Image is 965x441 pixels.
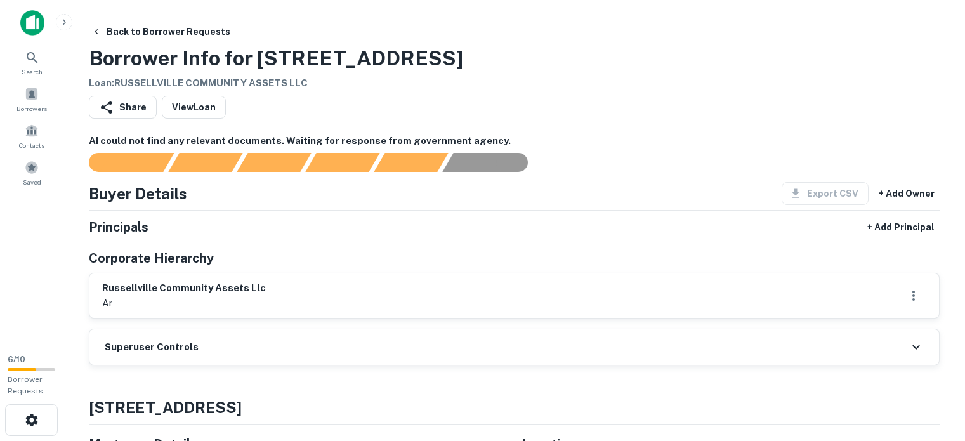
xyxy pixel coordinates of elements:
[23,177,41,187] span: Saved
[89,249,214,268] h5: Corporate Hierarchy
[89,96,157,119] button: Share
[20,10,44,36] img: capitalize-icon.png
[89,182,187,205] h4: Buyer Details
[89,76,463,91] h6: Loan : RUSSELLVILLE COMMUNITY ASSETS LLC
[74,153,169,172] div: Sending borrower request to AI...
[8,375,43,395] span: Borrower Requests
[862,216,940,239] button: + Add Principal
[305,153,379,172] div: Principals found, AI now looking for contact information...
[374,153,448,172] div: Principals found, still searching for contact information. This may take time...
[4,82,60,116] a: Borrowers
[8,355,25,364] span: 6 / 10
[102,281,266,296] h6: russellville community assets llc
[102,296,266,311] p: ar
[237,153,311,172] div: Documents found, AI parsing details...
[443,153,543,172] div: AI fulfillment process complete.
[162,96,226,119] a: ViewLoan
[86,20,235,43] button: Back to Borrower Requests
[16,103,47,114] span: Borrowers
[89,396,940,419] h4: [STREET_ADDRESS]
[19,140,44,150] span: Contacts
[874,182,940,205] button: + Add Owner
[4,119,60,153] a: Contacts
[22,67,43,77] span: Search
[89,43,463,74] h3: Borrower Info for [STREET_ADDRESS]
[4,45,60,79] a: Search
[168,153,242,172] div: Your request is received and processing...
[89,218,148,237] h5: Principals
[105,340,199,355] h6: Superuser Controls
[89,134,940,148] h6: AI could not find any relevant documents. Waiting for response from government agency.
[4,155,60,190] a: Saved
